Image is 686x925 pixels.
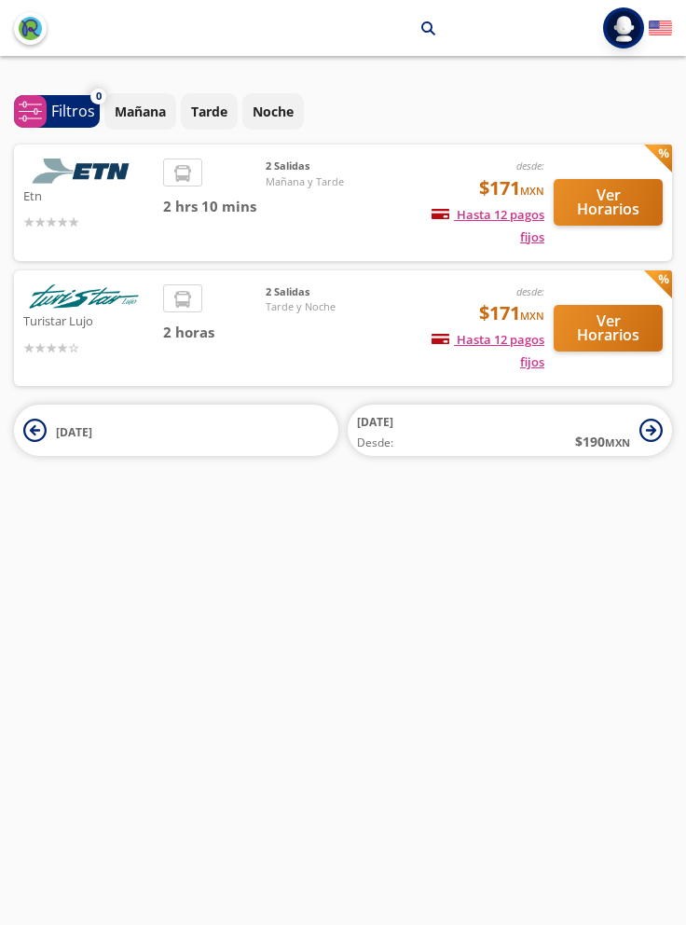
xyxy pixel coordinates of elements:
span: Hasta 12 pagos fijos [432,206,544,245]
button: Tarde [181,93,238,130]
span: [DATE] [56,424,92,440]
p: [GEOGRAPHIC_DATA] [210,19,342,38]
button: English [649,17,672,40]
span: $171 [479,174,544,202]
button: Mañana [104,93,176,130]
img: Etn [23,159,144,184]
button: [DATE] [14,405,338,456]
button: Ver Horarios [554,179,663,226]
span: $ 190 [575,432,630,451]
span: Tarde y Noche [266,299,396,315]
img: Turistar Lujo [23,284,144,310]
p: Filtros [51,100,95,122]
em: desde: [516,284,544,298]
span: 0 [96,89,102,104]
span: 2 Salidas [266,159,396,174]
button: 0Filtros [14,95,100,128]
p: Turistar Lujo [23,309,154,331]
span: Mañana y Tarde [266,174,396,190]
p: Mañana [115,102,166,121]
button: Abrir menú de usuario [603,7,644,48]
span: 2 hrs 10 mins [163,196,266,217]
p: Noche [253,102,294,121]
span: [DATE] [357,414,393,430]
p: Toluca [365,19,407,38]
span: 2 Salidas [266,284,396,300]
span: $171 [479,299,544,327]
button: back [14,12,47,45]
p: Etn [23,184,154,206]
em: desde: [516,159,544,173]
p: Tarde [191,102,227,121]
span: 2 horas [163,322,266,343]
small: MXN [520,309,544,323]
button: [DATE]Desde:$190MXN [348,405,672,456]
button: Noche [242,93,304,130]
button: Ver Horarios [554,305,663,352]
small: MXN [520,184,544,198]
span: Desde: [357,435,393,451]
span: Hasta 12 pagos fijos [432,331,544,370]
small: MXN [605,435,630,449]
